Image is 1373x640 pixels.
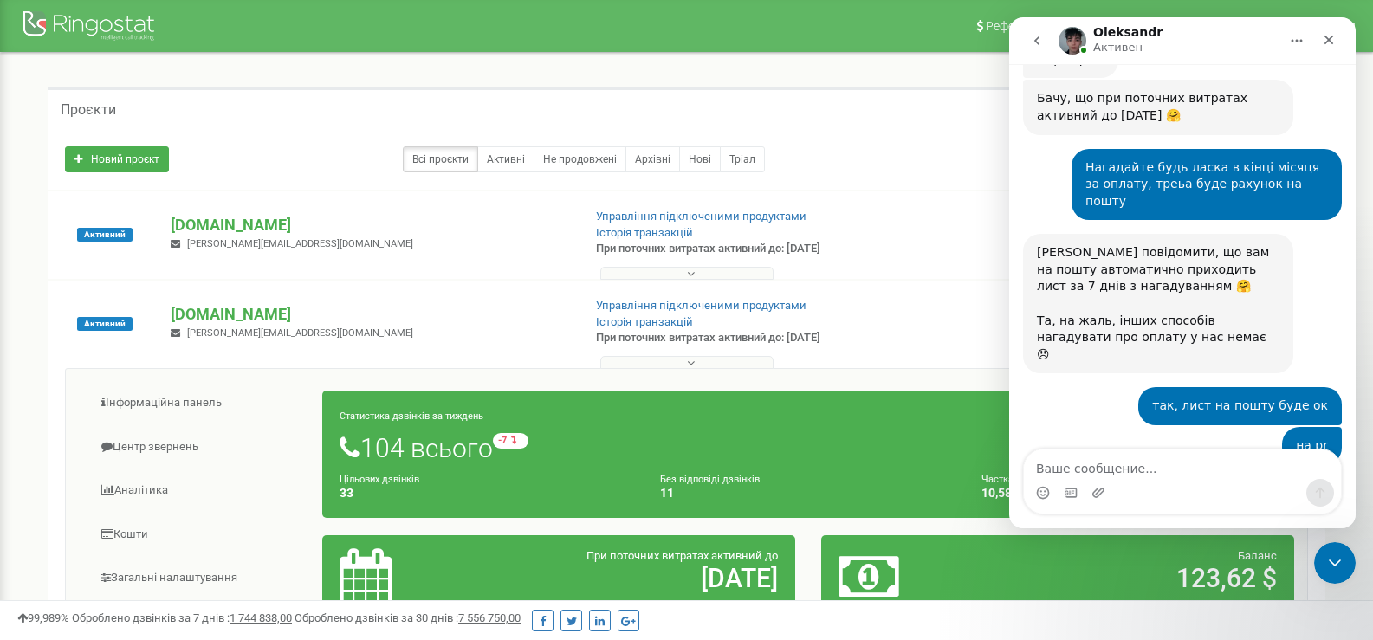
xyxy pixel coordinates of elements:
[230,611,292,624] u: 1 744 838,00
[1314,542,1356,584] iframe: Intercom live chat
[660,487,955,500] h4: 11
[79,557,323,599] a: Загальні налаштування
[340,433,1277,462] h1: 104 всього
[534,146,626,172] a: Не продовжені
[494,564,777,592] h2: [DATE]
[79,514,323,556] a: Кошти
[187,238,413,249] span: [PERSON_NAME][EMAIL_ADDRESS][DOMAIN_NAME]
[625,146,680,172] a: Архівні
[586,549,778,562] span: При поточних витратах активний до
[65,146,169,172] a: Новий проєкт
[79,426,323,469] a: Центр звернень
[981,487,1277,500] h4: 10,58 %
[340,487,635,500] h4: 33
[79,382,323,424] a: Інформаційна панель
[660,474,760,485] small: Без відповіді дзвінків
[994,564,1277,592] h2: 123,62 $
[596,226,693,239] a: Історія транзакцій
[295,611,521,624] span: Оброблено дзвінків за 30 днів :
[679,146,721,172] a: Нові
[596,241,887,257] p: При поточних витратах активний до: [DATE]
[596,299,806,312] a: Управління підключеними продуктами
[61,102,116,118] h5: Проєкти
[493,433,528,449] small: -7
[986,19,1114,33] span: Реферальна програма
[72,611,292,624] span: Оброблено дзвінків за 7 днів :
[171,303,567,326] p: [DOMAIN_NAME]
[596,315,693,328] a: Історія транзакцій
[458,611,521,624] u: 7 556 750,00
[340,411,483,422] small: Статистика дзвінків за тиждень
[1009,17,1356,528] iframe: Intercom live chat
[77,317,133,331] span: Активний
[981,474,1109,485] small: Частка пропущених дзвінків
[403,146,478,172] a: Всі проєкти
[720,146,765,172] a: Тріал
[596,210,806,223] a: Управління підключеними продуктами
[340,474,419,485] small: Цільових дзвінків
[477,146,534,172] a: Активні
[1238,549,1277,562] span: Баланс
[79,469,323,512] a: Аналiтика
[187,327,413,339] span: [PERSON_NAME][EMAIL_ADDRESS][DOMAIN_NAME]
[596,330,887,346] p: При поточних витратах активний до: [DATE]
[17,611,69,624] span: 99,989%
[171,214,567,236] p: [DOMAIN_NAME]
[77,228,133,242] span: Активний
